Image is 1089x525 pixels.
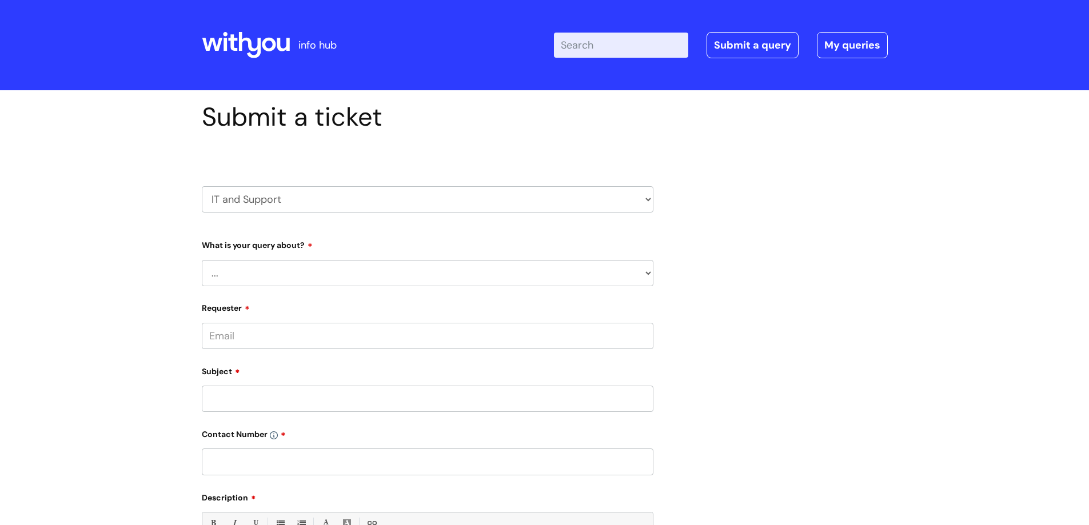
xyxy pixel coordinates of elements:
label: Description [202,489,653,503]
a: My queries [817,32,888,58]
label: Contact Number [202,426,653,439]
h1: Submit a ticket [202,102,653,133]
a: Submit a query [707,32,799,58]
img: info-icon.svg [270,431,278,439]
input: Email [202,323,653,349]
input: Search [554,33,688,58]
label: Requester [202,299,653,313]
label: What is your query about? [202,237,653,250]
p: info hub [298,36,337,54]
label: Subject [202,363,653,376]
